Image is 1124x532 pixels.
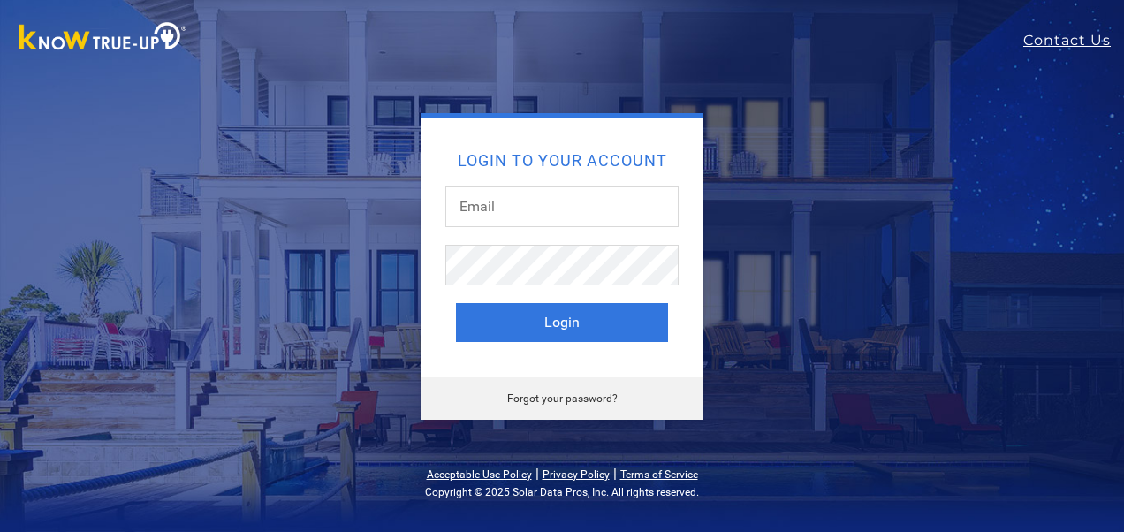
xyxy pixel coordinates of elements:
[445,186,679,227] input: Email
[456,303,668,342] button: Login
[535,465,539,482] span: |
[620,468,698,481] a: Terms of Service
[507,392,618,405] a: Forgot your password?
[1023,30,1124,51] a: Contact Us
[456,153,668,169] h2: Login to your account
[613,465,617,482] span: |
[427,468,532,481] a: Acceptable Use Policy
[11,19,196,58] img: Know True-Up
[543,468,610,481] a: Privacy Policy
